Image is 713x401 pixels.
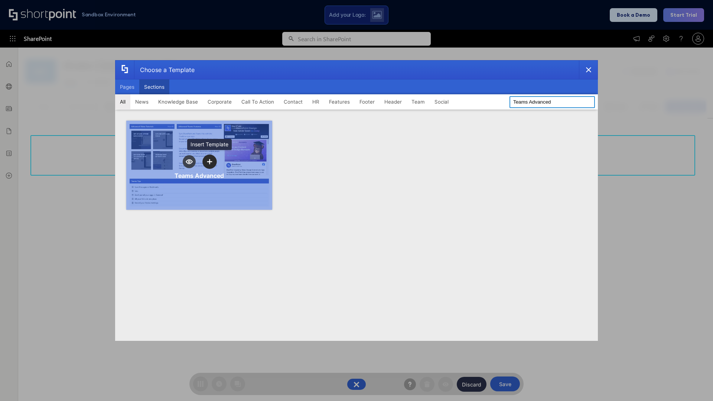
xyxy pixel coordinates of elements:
[139,79,169,94] button: Sections
[115,60,598,341] div: template selector
[115,94,130,109] button: All
[237,94,279,109] button: Call To Action
[175,172,224,179] div: Teams Advanced
[307,94,324,109] button: HR
[430,94,453,109] button: Social
[324,94,355,109] button: Features
[407,94,430,109] button: Team
[676,365,713,401] iframe: Chat Widget
[279,94,307,109] button: Contact
[115,79,139,94] button: Pages
[134,61,195,79] div: Choose a Template
[153,94,203,109] button: Knowledge Base
[130,94,153,109] button: News
[380,94,407,109] button: Header
[509,96,595,108] input: Search
[203,94,237,109] button: Corporate
[355,94,380,109] button: Footer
